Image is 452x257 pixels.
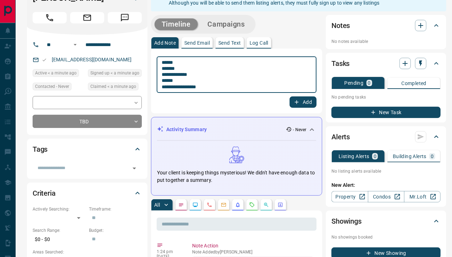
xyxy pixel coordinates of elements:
[393,154,426,159] p: Building Alerts
[33,249,142,255] p: Areas Searched:
[345,80,364,85] p: Pending
[71,40,79,49] button: Open
[263,202,269,208] svg: Opportunities
[368,191,404,202] a: Condos
[192,242,314,250] p: Note Action
[52,57,132,62] a: [EMAIL_ADDRESS][DOMAIN_NAME]
[108,12,142,23] span: Message
[278,202,283,208] svg: Agent Actions
[129,163,139,173] button: Open
[90,83,136,90] span: Claimed < a minute ago
[33,188,56,199] h2: Criteria
[33,206,85,212] p: Actively Searching:
[331,168,441,174] p: No listing alerts available
[221,202,227,208] svg: Emails
[155,18,198,30] button: Timeline
[331,107,441,118] button: New Task
[35,83,69,90] span: Contacted - Never
[293,127,307,133] p: - Never
[331,181,441,189] p: New Alert:
[331,191,368,202] a: Property
[88,83,142,93] div: Tue Sep 16 2025
[250,40,268,45] p: Log Call
[331,128,441,145] div: Alerts
[339,154,369,159] p: Listing Alerts
[33,234,85,245] p: $0 - $0
[402,81,427,86] p: Completed
[184,40,210,45] p: Send Email
[192,202,198,208] svg: Lead Browsing Activity
[331,55,441,72] div: Tasks
[33,185,142,202] div: Criteria
[157,169,316,184] p: Your client is keeping things mysterious! We didn't have enough data to put together a summary.
[33,144,48,155] h2: Tags
[88,69,142,79] div: Tue Sep 16 2025
[90,69,139,77] span: Signed up < a minute ago
[33,227,85,234] p: Search Range:
[35,69,77,77] span: Active < a minute ago
[33,115,142,128] div: TBD
[89,206,142,212] p: Timeframe:
[157,249,182,254] p: 1:24 pm
[178,202,184,208] svg: Notes
[331,131,350,143] h2: Alerts
[249,202,255,208] svg: Requests
[166,126,207,133] p: Activity Summary
[331,216,362,227] h2: Showings
[207,202,212,208] svg: Calls
[154,202,160,207] p: All
[154,40,176,45] p: Add Note
[331,58,350,69] h2: Tasks
[33,141,142,158] div: Tags
[218,40,241,45] p: Send Text
[201,18,252,30] button: Campaigns
[374,154,376,159] p: 0
[42,57,47,62] svg: Email Valid
[331,38,441,45] p: No notes available
[404,191,441,202] a: Mr.Loft
[331,20,350,31] h2: Notes
[331,213,441,230] div: Showings
[331,17,441,34] div: Notes
[368,80,371,85] p: 0
[331,234,441,240] p: No showings booked
[89,227,142,234] p: Budget:
[431,154,434,159] p: 0
[33,69,84,79] div: Tue Sep 16 2025
[331,92,441,102] p: No pending tasks
[235,202,241,208] svg: Listing Alerts
[192,250,314,255] p: Note Added by [PERSON_NAME]
[33,12,67,23] span: Call
[70,12,104,23] span: Email
[157,123,316,136] div: Activity Summary- Never
[290,96,317,108] button: Add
